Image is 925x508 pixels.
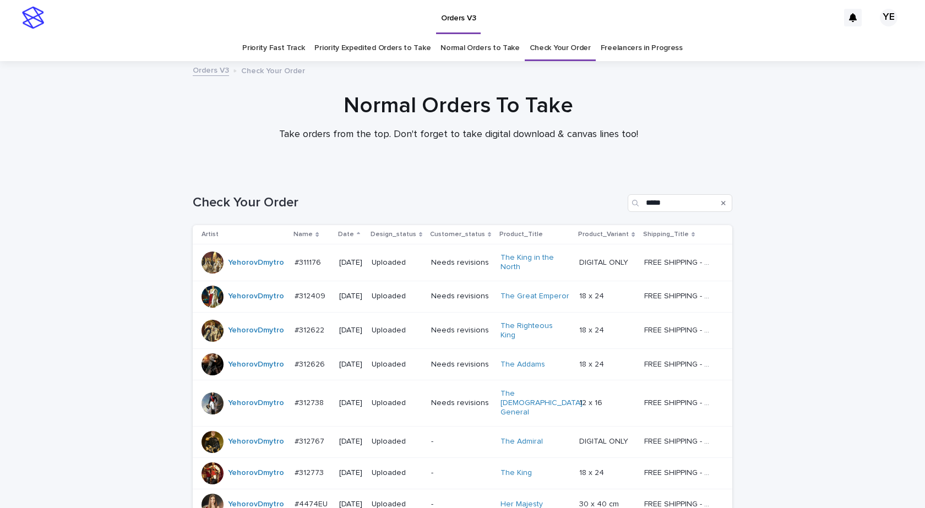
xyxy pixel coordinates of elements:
[193,63,229,76] a: Orders V3
[338,228,354,241] p: Date
[500,321,569,340] a: The Righteous King
[295,289,328,301] p: #312409
[228,437,284,446] a: YehorovDmytro
[644,256,715,267] p: FREE SHIPPING - preview in 1-2 business days, after your approval delivery will take 5-10 b.d.
[295,435,327,446] p: #312767
[579,289,606,301] p: 18 x 24
[644,396,715,408] p: FREE SHIPPING - preview in 1-2 business days, after your approval delivery will take 5-10 b.d.
[293,228,313,241] p: Name
[228,468,284,478] a: YehorovDmytro
[295,396,326,408] p: #312738
[431,292,492,301] p: Needs revisions
[372,360,422,369] p: Uploaded
[241,64,305,76] p: Check Your Order
[202,228,219,241] p: Artist
[431,326,492,335] p: Needs revisions
[193,380,732,426] tr: YehorovDmytro #312738#312738 [DATE]UploadedNeeds revisionsThe [DEMOGRAPHIC_DATA] General 12 x 161...
[500,468,532,478] a: The King
[372,258,422,267] p: Uploaded
[193,244,732,281] tr: YehorovDmytro #311176#311176 [DATE]UploadedNeeds revisionsThe King in the North DIGITAL ONLYDIGIT...
[295,358,327,369] p: #312626
[601,35,683,61] a: Freelancers in Progress
[242,35,304,61] a: Priority Fast Track
[644,435,715,446] p: FREE SHIPPING - preview in 1-2 business days, after your approval delivery will take 5-10 b.d.
[431,360,492,369] p: Needs revisions
[579,358,606,369] p: 18 x 24
[500,360,545,369] a: The Addams
[339,292,363,301] p: [DATE]
[228,360,284,369] a: YehorovDmytro
[193,349,732,380] tr: YehorovDmytro #312626#312626 [DATE]UploadedNeeds revisionsThe Addams 18 x 2418 x 24 FREE SHIPPING...
[339,360,363,369] p: [DATE]
[500,389,583,417] a: The [DEMOGRAPHIC_DATA] General
[189,92,728,119] h1: Normal Orders To Take
[372,468,422,478] p: Uploaded
[643,228,689,241] p: Shipping_Title
[228,292,284,301] a: YehorovDmytro
[314,35,431,61] a: Priority Expedited Orders to Take
[578,228,629,241] p: Product_Variant
[372,326,422,335] p: Uploaded
[228,326,284,335] a: YehorovDmytro
[193,195,623,211] h1: Check Your Order
[499,228,543,241] p: Product_Title
[644,289,715,301] p: FREE SHIPPING - preview in 1-2 business days, after your approval delivery will take 5-10 b.d.
[644,358,715,369] p: FREE SHIPPING - preview in 1-2 business days, after your approval delivery will take 5-10 b.d.
[431,398,492,408] p: Needs revisions
[431,437,492,446] p: -
[193,426,732,457] tr: YehorovDmytro #312767#312767 [DATE]Uploaded-The Admiral DIGITAL ONLYDIGITAL ONLY FREE SHIPPING - ...
[22,7,44,29] img: stacker-logo-s-only.png
[295,466,326,478] p: #312773
[579,435,630,446] p: DIGITAL ONLY
[295,324,327,335] p: #312622
[644,466,715,478] p: FREE SHIPPING - preview in 1-2 business days, after your approval delivery will take 5-10 b.d.
[431,258,492,267] p: Needs revisions
[579,324,606,335] p: 18 x 24
[880,9,897,26] div: YE
[339,326,363,335] p: [DATE]
[628,194,732,212] input: Search
[238,129,679,141] p: Take orders from the top. Don't forget to take digital download & canvas lines too!
[339,398,363,408] p: [DATE]
[339,468,363,478] p: [DATE]
[372,292,422,301] p: Uploaded
[500,253,569,272] a: The King in the North
[372,398,422,408] p: Uploaded
[372,437,422,446] p: Uploaded
[500,437,543,446] a: The Admiral
[193,312,732,349] tr: YehorovDmytro #312622#312622 [DATE]UploadedNeeds revisionsThe Righteous King 18 x 2418 x 24 FREE ...
[193,457,732,489] tr: YehorovDmytro #312773#312773 [DATE]Uploaded-The King 18 x 2418 x 24 FREE SHIPPING - preview in 1-...
[339,258,363,267] p: [DATE]
[228,258,284,267] a: YehorovDmytro
[500,292,569,301] a: The Great Emperor
[295,256,323,267] p: #311176
[228,398,284,408] a: YehorovDmytro
[371,228,416,241] p: Design_status
[339,437,363,446] p: [DATE]
[579,466,606,478] p: 18 x 24
[193,281,732,312] tr: YehorovDmytro #312409#312409 [DATE]UploadedNeeds revisionsThe Great Emperor 18 x 2418 x 24 FREE S...
[644,324,715,335] p: FREE SHIPPING - preview in 1-2 business days, after your approval delivery will take 5-10 b.d.
[431,468,492,478] p: -
[579,396,605,408] p: 12 x 16
[530,35,591,61] a: Check Your Order
[440,35,520,61] a: Normal Orders to Take
[579,256,630,267] p: DIGITAL ONLY
[430,228,485,241] p: Customer_status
